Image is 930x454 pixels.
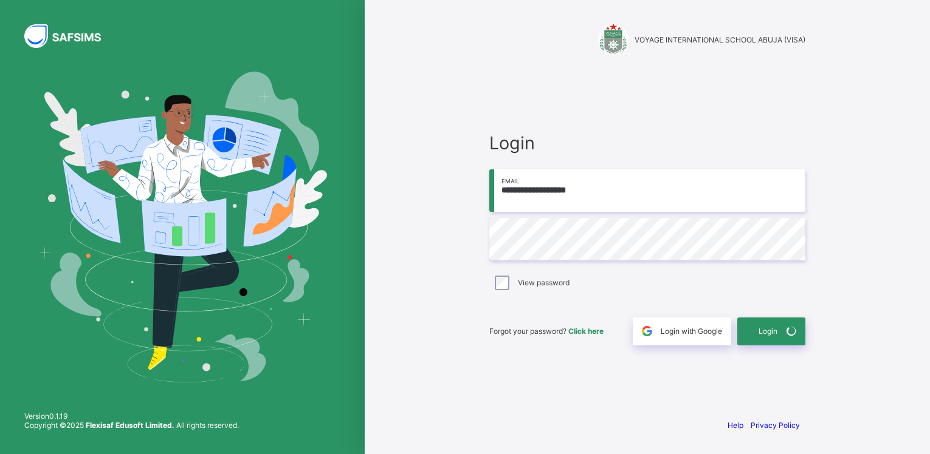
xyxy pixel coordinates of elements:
span: Version 0.1.19 [24,412,239,421]
span: Login [759,327,777,336]
a: Click here [568,327,604,336]
span: Copyright © 2025 All rights reserved. [24,421,239,430]
a: Help [728,421,743,430]
span: Login with Google [661,327,722,336]
img: Hero Image [38,72,327,382]
span: VOYAGE INTERNATIONAL SCHOOL ABUJA (VISA) [635,35,805,44]
a: Privacy Policy [751,421,800,430]
span: Login [489,132,805,154]
label: View password [518,278,570,287]
img: SAFSIMS Logo [24,24,115,48]
span: Forgot your password? [489,327,604,336]
img: google.396cfc9801f0270233282035f929180a.svg [640,324,654,338]
strong: Flexisaf Edusoft Limited. [86,421,174,430]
